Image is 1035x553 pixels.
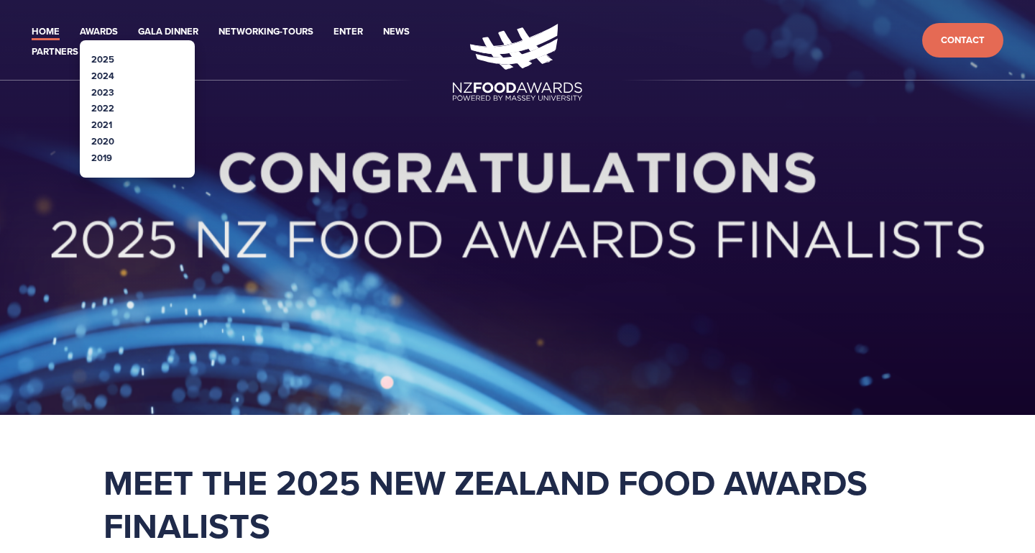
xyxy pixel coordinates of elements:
[91,101,114,115] a: 2022
[80,24,118,40] a: Awards
[922,23,1003,58] a: Contact
[91,69,114,83] a: 2024
[218,24,313,40] a: Networking-Tours
[91,52,114,66] a: 2025
[91,118,112,132] a: 2021
[333,24,363,40] a: Enter
[91,86,114,99] a: 2023
[138,24,198,40] a: Gala Dinner
[103,457,876,551] strong: Meet the 2025 New Zealand Food Awards Finalists
[91,151,112,165] a: 2019
[91,134,114,148] a: 2020
[383,24,410,40] a: News
[32,24,60,40] a: Home
[32,44,78,60] a: Partners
